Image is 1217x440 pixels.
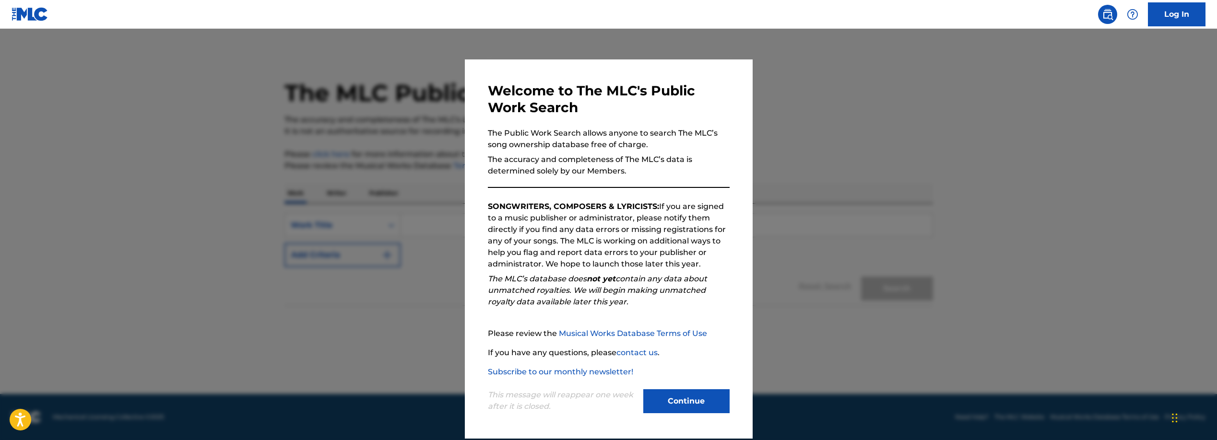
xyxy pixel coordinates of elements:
a: Log In [1148,2,1205,26]
img: help [1127,9,1138,20]
em: The MLC’s database does contain any data about unmatched royalties. We will begin making unmatche... [488,274,707,306]
strong: not yet [587,274,615,283]
iframe: Chat Widget [1169,394,1217,440]
a: contact us [616,348,658,357]
p: The accuracy and completeness of The MLC’s data is determined solely by our Members. [488,154,730,177]
p: This message will reappear one week after it is closed. [488,389,638,412]
div: Widget de chat [1169,394,1217,440]
p: If you are signed to a music publisher or administrator, please notify them directly if you find ... [488,201,730,270]
p: Please review the [488,328,730,339]
img: search [1102,9,1113,20]
a: Public Search [1098,5,1117,24]
a: Subscribe to our monthly newsletter! [488,367,633,376]
p: The Public Work Search allows anyone to search The MLC’s song ownership database free of charge. [488,127,730,151]
div: Help [1123,5,1142,24]
img: MLC Logo [12,7,48,21]
button: Continue [643,389,730,413]
div: Arrastrar [1172,404,1178,432]
strong: SONGWRITERS, COMPOSERS & LYRICISTS: [488,202,659,211]
h3: Welcome to The MLC's Public Work Search [488,82,730,116]
a: Musical Works Database Terms of Use [559,329,707,338]
p: If you have any questions, please . [488,347,730,359]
